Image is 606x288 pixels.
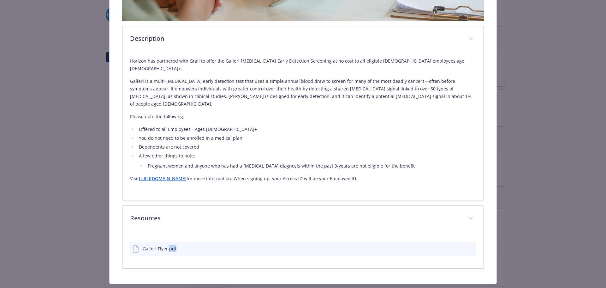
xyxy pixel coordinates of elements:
[458,245,463,252] button: download file
[139,175,187,181] a: [URL][DOMAIN_NAME]
[130,57,476,72] p: Horizon has partnered with Grail to offer the Galleri [MEDICAL_DATA] Early Detection Screening at...
[468,245,473,252] button: preview file
[122,232,484,268] div: Resources
[130,34,461,43] p: Description
[137,143,476,151] li: Dependents are not covered
[137,126,476,133] li: Offered to all Employees - Ages [DEMOGRAPHIC_DATA]+
[130,175,476,182] p: Visit for more information. When signing up, your Access ID will be your Employee ID.
[143,245,176,252] div: Galleri Flyer.pdf
[122,26,484,52] div: Description
[130,113,476,120] p: Please note the following:
[137,134,476,142] li: You do not need to be enrolled in a medical plan
[130,213,461,223] p: Resources
[122,52,484,200] div: Description
[130,77,476,108] p: Galleri is a multi-[MEDICAL_DATA] early detection test that uses a simple annual blood draw to sc...
[122,206,484,232] div: Resources
[146,162,476,170] li: Pregnant women and anyone who has had a [MEDICAL_DATA] diagnosis within the past 3-years are not ...
[137,152,476,170] li: A few other things to note:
